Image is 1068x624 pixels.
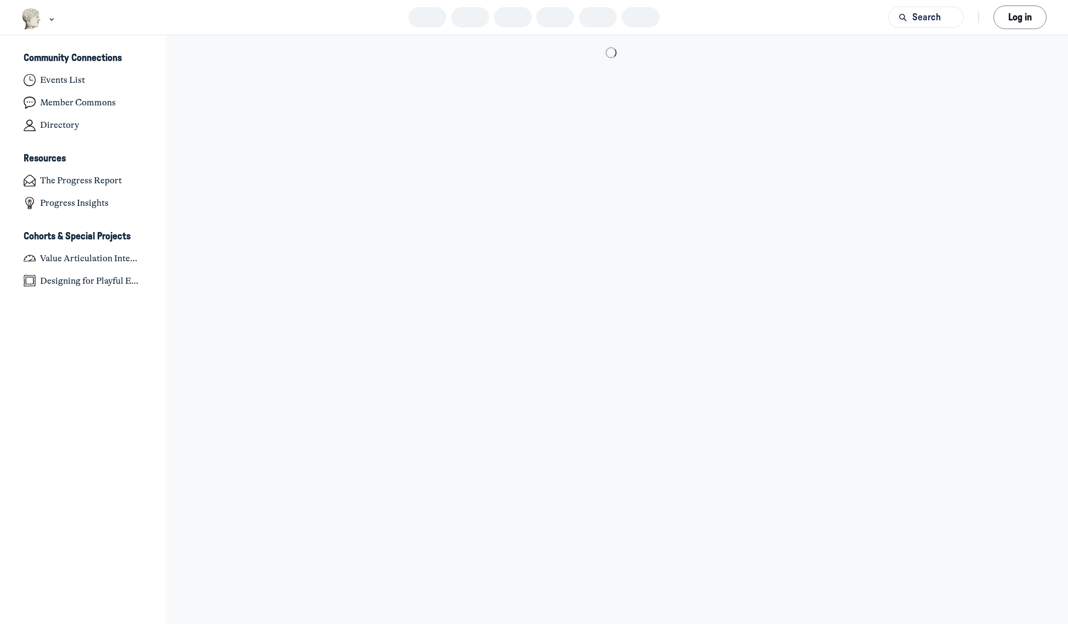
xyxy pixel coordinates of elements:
h4: Directory [40,120,79,131]
h4: The Progress Report [40,175,122,186]
a: Events List [14,70,152,91]
h4: Designing for Playful Engagement [40,276,142,286]
button: Museums as Progress logo [21,7,57,31]
button: Community ConnectionsCollapse space [14,49,152,68]
main: Main Content [154,35,1068,70]
button: Search [888,7,964,28]
button: Cohorts & Special ProjectsCollapse space [14,227,152,246]
img: Museums as Progress logo [21,8,42,30]
a: Member Commons [14,93,152,113]
a: Value Articulation Intensive (Cultural Leadership Lab) [14,248,152,268]
h4: Progress Insights [40,198,109,209]
h4: Value Articulation Intensive (Cultural Leadership Lab) [40,253,142,264]
h4: Member Commons [40,97,116,108]
a: Progress Insights [14,193,152,213]
button: ResourcesCollapse space [14,150,152,168]
a: Directory [14,115,152,136]
h3: Cohorts & Special Projects [24,231,131,243]
a: Designing for Playful Engagement [14,271,152,291]
h3: Community Connections [24,53,122,64]
button: Log in [993,5,1047,29]
h3: Resources [24,153,66,165]
a: The Progress Report [14,171,152,191]
h4: Events List [40,75,85,86]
